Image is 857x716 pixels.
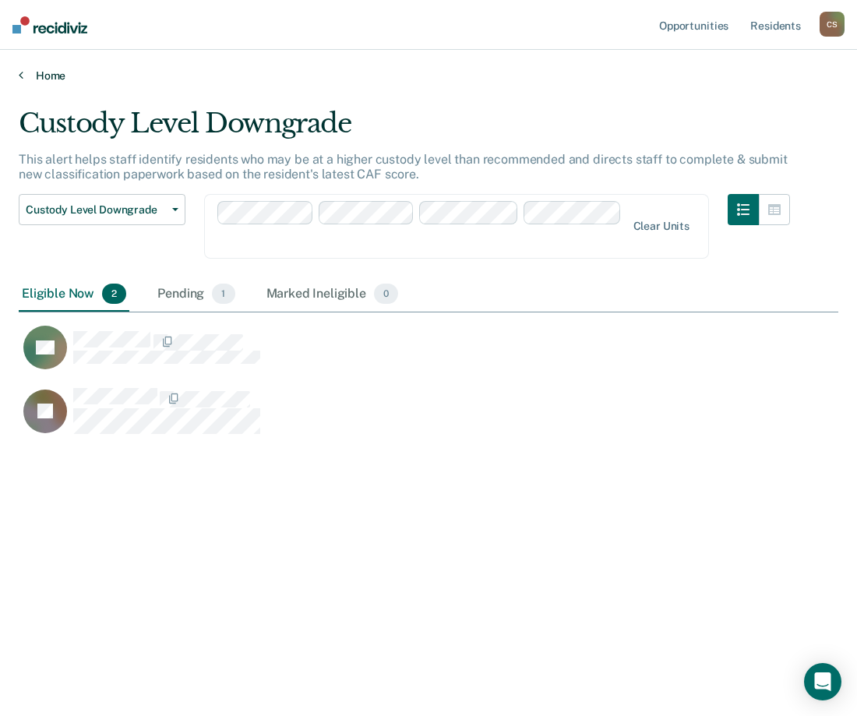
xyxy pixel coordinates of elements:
span: 2 [102,284,126,304]
div: Open Intercom Messenger [804,663,841,700]
a: Home [19,69,838,83]
button: Custody Level Downgrade [19,194,185,225]
button: CS [820,12,845,37]
span: 0 [374,284,398,304]
p: This alert helps staff identify residents who may be at a higher custody level than recommended a... [19,152,788,182]
div: C S [820,12,845,37]
span: 1 [212,284,235,304]
div: Clear units [633,220,690,233]
img: Recidiviz [12,16,87,34]
div: Custody Level Downgrade [19,108,790,152]
span: Custody Level Downgrade [26,203,166,217]
div: CaseloadOpportunityCell-00326878 [19,325,736,387]
div: CaseloadOpportunityCell-00634233 [19,387,736,450]
div: Pending1 [154,277,238,312]
div: Marked Ineligible0 [263,277,402,312]
div: Eligible Now2 [19,277,129,312]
